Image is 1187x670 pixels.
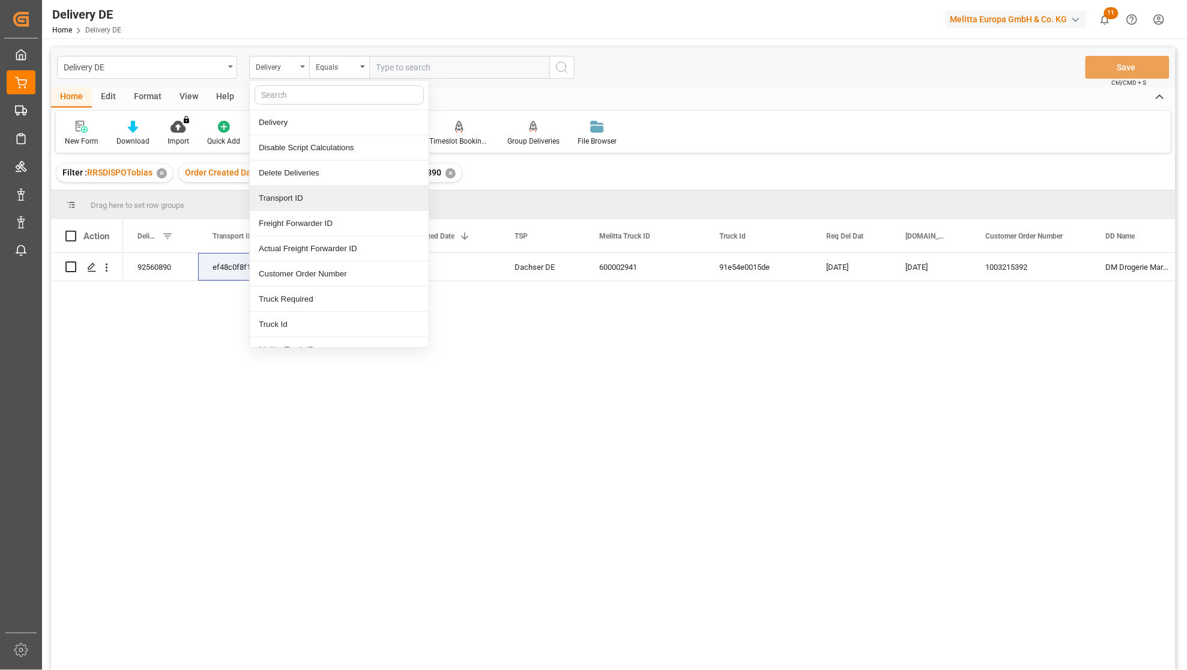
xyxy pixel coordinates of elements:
[1119,6,1146,33] button: Help Center
[116,136,150,147] div: Download
[207,87,243,108] div: Help
[986,232,1063,240] span: Customer Order Number
[255,85,424,105] input: Search
[87,168,153,177] span: RRSDISPOTobias
[507,136,560,147] div: Group Deliveries
[51,87,92,108] div: Home
[83,231,109,242] div: Action
[171,87,207,108] div: View
[91,201,184,210] span: Drag here to set row groups
[137,232,157,240] span: Delivery
[250,160,429,186] div: Delete Deliveries
[1086,56,1170,79] button: Save
[892,253,971,281] div: [DATE]
[250,312,429,337] div: Truck Id
[1106,232,1135,240] span: DD Name
[549,56,575,79] button: search button
[52,5,121,23] div: Delivery DE
[249,56,309,79] button: close menu
[599,232,650,240] span: Melitta Truck ID
[446,168,456,178] div: ✕
[250,135,429,160] div: Disable Script Calculations
[946,11,1087,28] div: Melitta Europa GmbH & Co. KG
[309,56,369,79] button: open menu
[515,232,528,240] span: TSP
[65,136,98,147] div: New Form
[812,253,892,281] div: [DATE]
[971,253,1092,281] div: 1003215392
[250,337,429,362] div: Melitta Truck ID
[125,87,171,108] div: Format
[1112,78,1147,87] span: Ctrl/CMD + S
[1092,6,1119,33] button: show 11 new notifications
[207,136,240,147] div: Quick Add
[198,253,283,281] div: ef48c0f8f19d
[157,168,167,178] div: ✕
[64,59,224,74] div: Delivery DE
[316,59,357,73] div: Equals
[92,87,125,108] div: Edit
[719,232,746,240] span: Truck Id
[250,110,429,135] div: Delivery
[578,136,617,147] div: File Browser
[250,211,429,236] div: Freight Forwarder ID
[51,253,123,281] div: Press SPACE to select this row.
[1092,253,1187,281] div: DM Drogerie Markt GmbH CO KG
[380,253,500,281] div: [DATE]
[705,253,812,281] div: 91e54e0015de
[1104,7,1119,19] span: 11
[827,232,864,240] span: Req Del Dat
[429,136,489,147] div: Timeslot Booking Report
[123,253,198,281] div: 92560890
[369,56,549,79] input: Type to search
[57,56,237,79] button: open menu
[52,26,72,34] a: Home
[250,261,429,287] div: Customer Order Number
[250,186,429,211] div: Transport ID
[185,168,259,177] span: Order Created Date
[256,59,297,73] div: Delivery
[213,232,253,240] span: Transport ID
[500,253,585,281] div: Dachser DE
[946,8,1092,31] button: Melitta Europa GmbH & Co. KG
[250,287,429,312] div: Truck Required
[62,168,87,177] span: Filter :
[906,232,946,240] span: [DOMAIN_NAME] Dat
[250,236,429,261] div: Actual Freight Forwarder ID
[585,253,705,281] div: 600002941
